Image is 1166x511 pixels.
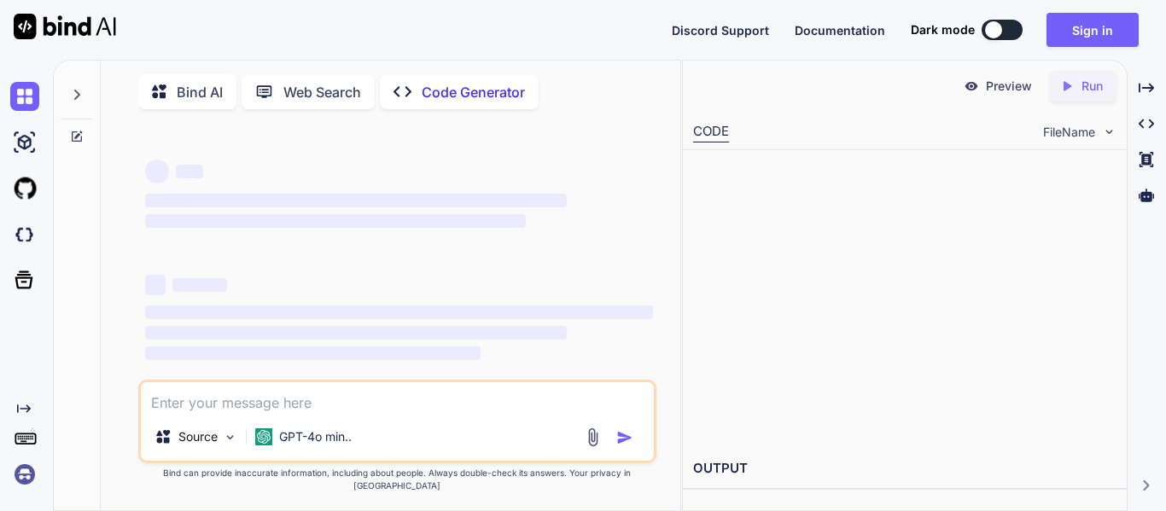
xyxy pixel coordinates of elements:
[172,278,227,292] span: ‌
[145,275,166,295] span: ‌
[176,165,203,178] span: ‌
[795,21,885,39] button: Documentation
[672,23,769,38] span: Discord Support
[145,346,481,360] span: ‌
[255,428,272,445] img: GPT-4o mini
[223,430,237,444] img: Pick Models
[178,428,218,445] p: Source
[672,21,769,39] button: Discord Support
[1081,78,1103,95] p: Run
[986,78,1032,95] p: Preview
[1043,124,1095,141] span: FileName
[10,82,39,111] img: chat
[283,82,361,102] p: Web Search
[279,428,352,445] p: GPT-4o min..
[10,460,39,489] img: signin
[795,23,885,38] span: Documentation
[693,122,729,142] div: CODE
[1102,125,1116,139] img: chevron down
[145,305,653,319] span: ‌
[422,82,525,102] p: Code Generator
[10,128,39,157] img: ai-studio
[145,326,567,340] span: ‌
[911,21,975,38] span: Dark mode
[145,194,567,207] span: ‌
[964,78,979,94] img: preview
[1046,13,1139,47] button: Sign in
[583,427,603,447] img: attachment
[145,160,169,183] span: ‌
[10,174,39,203] img: githubLight
[177,82,223,102] p: Bind AI
[14,14,116,39] img: Bind AI
[10,220,39,249] img: darkCloudIdeIcon
[138,467,656,492] p: Bind can provide inaccurate information, including about people. Always double-check its answers....
[616,429,633,446] img: icon
[145,214,526,228] span: ‌
[683,449,1127,489] h2: OUTPUT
